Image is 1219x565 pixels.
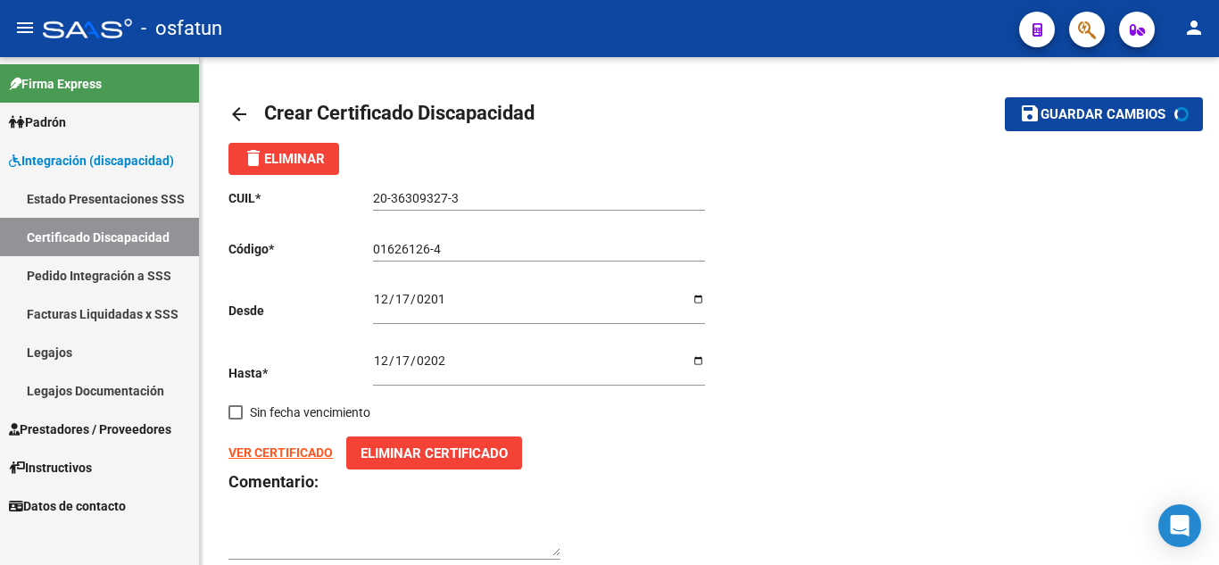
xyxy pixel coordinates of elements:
strong: Comentario: [228,472,319,491]
span: Integración (discapacidad) [9,151,174,170]
button: Guardar cambios [1005,97,1203,130]
mat-icon: person [1183,17,1205,38]
button: Eliminar [228,143,339,175]
span: Eliminar [243,151,325,167]
span: Padrón [9,112,66,132]
div: Open Intercom Messenger [1158,504,1201,547]
button: Eliminar Certificado [346,436,522,469]
span: Eliminar Certificado [361,445,508,461]
p: CUIL [228,188,373,208]
span: Crear Certificado Discapacidad [264,102,535,124]
span: Prestadores / Proveedores [9,420,171,439]
mat-icon: arrow_back [228,104,250,125]
p: Desde [228,301,373,320]
mat-icon: save [1019,103,1041,124]
span: Instructivos [9,458,92,478]
span: - osfatun [141,9,222,48]
p: Hasta [228,363,373,383]
p: Código [228,239,373,259]
span: Datos de contacto [9,496,126,516]
mat-icon: menu [14,17,36,38]
mat-icon: delete [243,147,264,169]
span: Sin fecha vencimiento [250,402,370,423]
span: Firma Express [9,74,102,94]
a: VER CERTIFICADO [228,445,333,460]
span: Guardar cambios [1041,107,1165,123]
